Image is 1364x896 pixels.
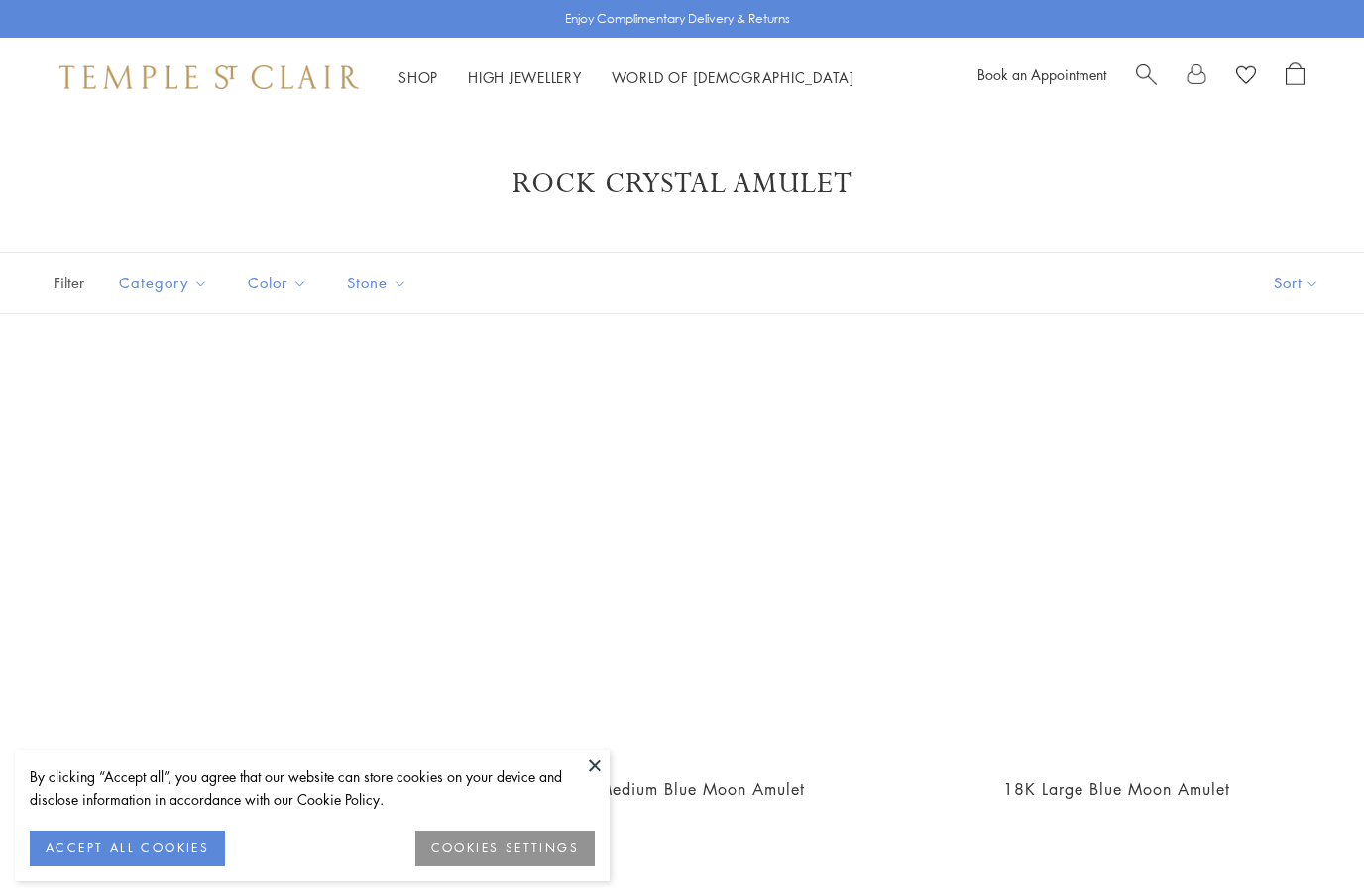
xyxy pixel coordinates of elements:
a: P54801-E18BM [485,364,880,759]
span: Color [238,271,322,295]
a: High JewelleryHigh Jewellery [468,67,582,87]
span: Category [109,271,223,295]
a: 18K Archival Amulet [50,364,445,759]
a: 18K Large Blue Moon Amulet [1003,778,1230,800]
h1: Rock Crystal Amulet [79,167,1285,202]
nav: Main navigation [398,65,854,90]
button: Category [104,261,223,305]
div: By clicking “Accept all”, you agree that our website can store cookies on your device and disclos... [30,765,595,811]
a: P54801-E18BM [919,364,1314,759]
a: Book an Appointment [977,64,1106,84]
button: Stone [332,261,422,305]
span: Stone [337,271,422,295]
button: Show sort by [1229,253,1364,313]
a: World of [DEMOGRAPHIC_DATA]World of [DEMOGRAPHIC_DATA] [612,67,854,87]
button: ACCEPT ALL COOKIES [30,831,225,866]
iframe: Gorgias live chat messenger [1265,803,1344,876]
a: Open Shopping Bag [1286,62,1305,92]
a: View Wishlist [1236,62,1256,92]
img: Temple St. Clair [59,65,359,89]
a: 18K Medium Blue Moon Amulet [559,778,805,800]
button: Color [233,261,322,305]
button: COOKIES SETTINGS [415,831,595,866]
a: ShopShop [398,67,438,87]
a: Search [1136,62,1157,92]
p: Enjoy Complimentary Delivery & Returns [565,9,790,29]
